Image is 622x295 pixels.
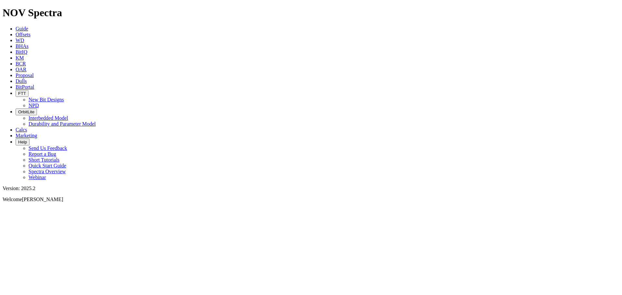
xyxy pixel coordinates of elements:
a: Offsets [16,32,30,37]
a: Webinar [29,175,46,180]
button: FTT [16,90,29,97]
a: KM [16,55,24,61]
a: Short Tutorials [29,157,60,163]
button: OrbitLite [16,108,37,115]
a: Dulls [16,78,27,84]
a: Proposal [16,73,34,78]
a: OAR [16,67,27,72]
span: Help [18,140,27,144]
a: Marketing [16,133,37,138]
p: Welcome [3,197,619,202]
a: Spectra Overview [29,169,66,174]
a: BHAs [16,43,29,49]
a: WD [16,38,24,43]
a: BCR [16,61,26,66]
span: OrbitLite [18,109,34,114]
a: Calcs [16,127,27,132]
span: [PERSON_NAME] [22,197,63,202]
a: Durability and Parameter Model [29,121,96,127]
a: Quick Start Guide [29,163,66,168]
a: Interbedded Model [29,115,68,121]
div: Version: 2025.2 [3,186,619,191]
a: Report a Bug [29,151,56,157]
button: Help [16,139,29,145]
a: BitPortal [16,84,34,90]
span: FTT [18,91,26,96]
h1: NOV Spectra [3,7,619,19]
a: New Bit Designs [29,97,64,102]
a: Send Us Feedback [29,145,67,151]
a: NPD [29,103,39,108]
a: BitIQ [16,49,27,55]
a: Guide [16,26,28,31]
